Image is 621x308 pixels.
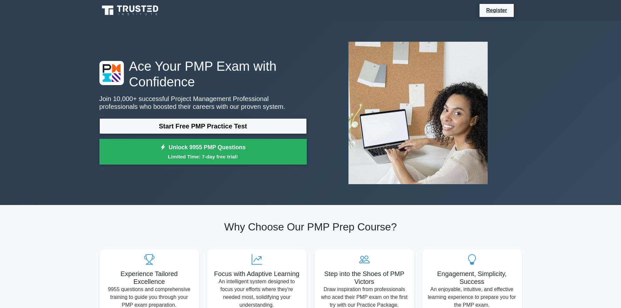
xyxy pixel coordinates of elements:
[482,6,511,14] a: Register
[105,270,194,286] h5: Experience Tailored Excellence
[427,270,517,286] h5: Engagement, Simplicity, Success
[99,58,307,90] h1: Ace Your PMP Exam with Confidence
[212,270,302,278] h5: Focus with Adaptive Learning
[99,221,522,233] h2: Why Choose Our PMP Prep Course?
[108,153,299,160] small: Limited Time: 7-day free trial!
[99,95,307,110] p: Join 10,000+ successful Project Management Professional professionals who boosted their careers w...
[320,270,409,286] h5: Step into the Shoes of PMP Victors
[99,118,307,134] a: Start Free PMP Practice Test
[99,139,307,165] a: Unlock 9955 PMP QuestionsLimited Time: 7-day free trial!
